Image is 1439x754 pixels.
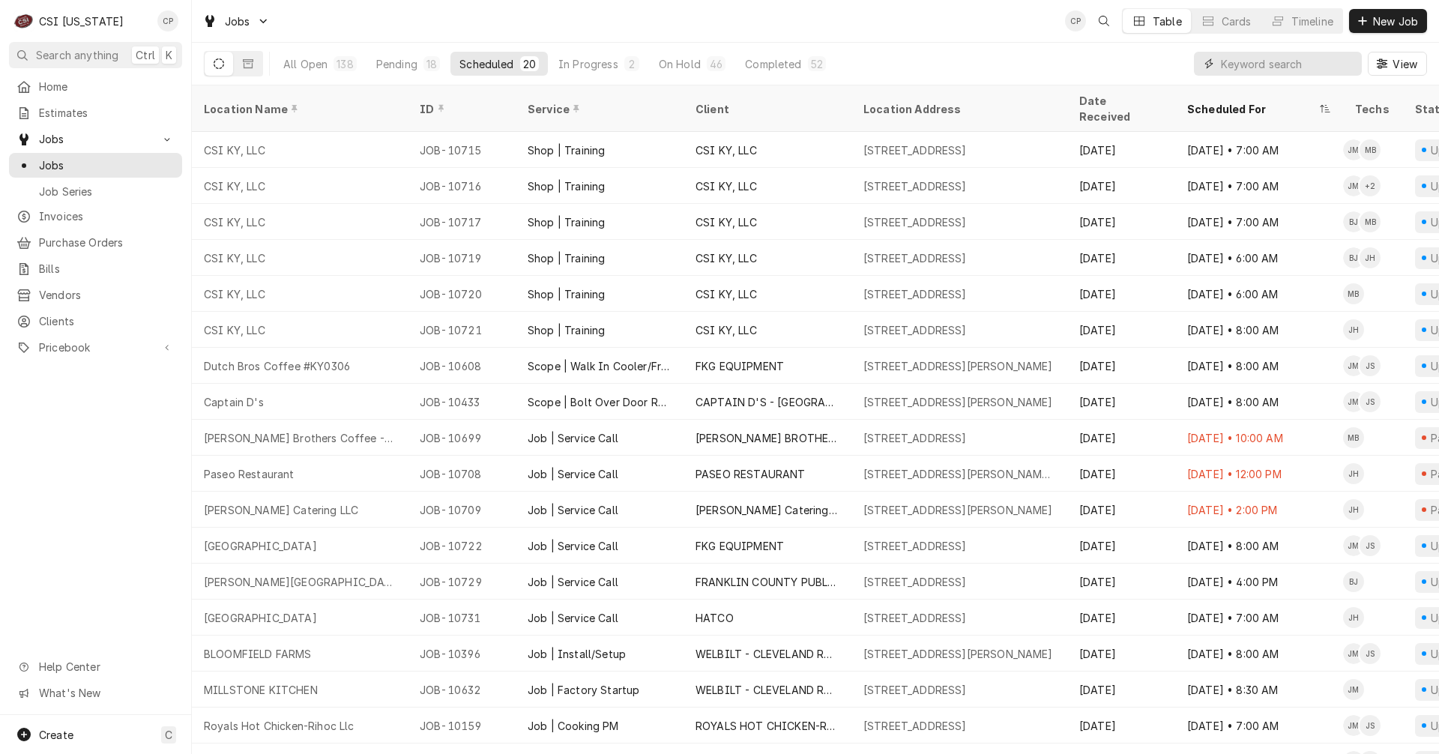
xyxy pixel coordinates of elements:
a: Purchase Orders [9,230,182,255]
div: Jay Maiden's Avatar [1343,535,1364,556]
div: [DATE] [1067,708,1175,744]
div: Jeff Hartley's Avatar [1343,499,1364,520]
div: [STREET_ADDRESS] [863,574,967,590]
div: JOB-10715 [408,132,516,168]
div: [DATE] [1067,132,1175,168]
div: Jesus Salas's Avatar [1360,715,1381,736]
div: [PERSON_NAME][GEOGRAPHIC_DATA] [204,574,396,590]
div: [DATE] [1067,636,1175,672]
span: Search anything [36,47,118,63]
div: Shop | Training [528,142,605,158]
div: [DATE] • 6:00 AM [1175,276,1343,312]
div: [PERSON_NAME] Catering LLC [204,502,358,518]
span: Invoices [39,208,175,224]
div: JS [1360,715,1381,736]
div: In Progress [558,56,618,72]
div: CSI KY, LLC [204,286,265,302]
div: [DATE] [1067,564,1175,600]
div: JH [1343,499,1364,520]
div: [DATE] • 8:00 AM [1175,636,1343,672]
div: C [13,10,34,31]
div: BJ [1343,571,1364,592]
div: Job | Factory Startup [528,682,639,698]
div: [STREET_ADDRESS][PERSON_NAME] [863,394,1053,410]
div: JM [1343,355,1364,376]
span: Ctrl [136,47,155,63]
div: JS [1360,643,1381,664]
div: BJ [1343,247,1364,268]
div: JH [1343,463,1364,484]
div: JH [1343,607,1364,628]
span: Create [39,729,73,741]
div: CSI KY, LLC [696,286,757,302]
div: MB [1343,283,1364,304]
div: CSI KY, LLC [204,178,265,194]
div: [DATE] • 8:30 AM [1175,672,1343,708]
div: [STREET_ADDRESS][PERSON_NAME][PERSON_NAME][EMAIL_ADDRESS][DOMAIN_NAME] [863,466,1055,482]
div: JH [1343,319,1364,340]
div: PASEO RESTAURANT [696,466,806,482]
button: New Job [1349,9,1427,33]
span: New Job [1370,13,1421,29]
div: JOB-10632 [408,672,516,708]
div: Jay Maiden's Avatar [1343,139,1364,160]
div: [DATE] [1067,348,1175,384]
div: [DATE] • 10:00 AM [1175,420,1343,456]
div: Table [1153,13,1182,29]
span: Jobs [39,131,152,147]
div: Jesus Salas's Avatar [1360,355,1381,376]
div: Techs [1355,101,1391,117]
div: [DATE] [1067,672,1175,708]
div: On Hold [659,56,701,72]
div: Jesus Salas's Avatar [1360,535,1381,556]
div: CSI KY, LLC [696,142,757,158]
div: JM [1343,715,1364,736]
div: JM [1343,535,1364,556]
div: [DATE] • 6:00 AM [1175,240,1343,276]
div: Shop | Training [528,286,605,302]
span: Estimates [39,105,175,121]
div: 2 [627,56,636,72]
div: Matt Brewington's Avatar [1360,139,1381,160]
div: [DATE] [1067,528,1175,564]
div: [DATE] • 8:00 AM [1175,384,1343,420]
div: [DATE] [1067,456,1175,492]
div: FKG EQUIPMENT [696,538,784,554]
div: Cards [1222,13,1252,29]
div: [DATE] • 8:00 AM [1175,312,1343,348]
div: [DATE] • 8:00 AM [1175,528,1343,564]
div: JOB-10716 [408,168,516,204]
div: [STREET_ADDRESS] [863,610,967,626]
div: [GEOGRAPHIC_DATA] [204,538,317,554]
div: Completed [745,56,801,72]
div: Job | Service Call [528,610,618,626]
div: [STREET_ADDRESS] [863,142,967,158]
button: View [1368,52,1427,76]
div: Job | Service Call [528,430,618,446]
div: CSI KY, LLC [204,142,265,158]
div: [STREET_ADDRESS][PERSON_NAME] [863,502,1053,518]
div: [DATE] [1067,168,1175,204]
div: [STREET_ADDRESS] [863,538,967,554]
div: Location Address [863,101,1052,117]
div: JOB-10731 [408,600,516,636]
div: Job | Cooking PM [528,718,619,734]
div: Location Name [204,101,393,117]
div: [DATE] [1067,276,1175,312]
div: WELBILT - CLEVELAND RANGE [696,646,839,662]
div: Service [528,101,669,117]
div: [PERSON_NAME] BROTHERS COFFEE [696,430,839,446]
div: CAPTAIN D'S - [GEOGRAPHIC_DATA] [696,394,839,410]
div: JOB-10709 [408,492,516,528]
div: Pending [376,56,417,72]
div: JS [1360,535,1381,556]
div: [STREET_ADDRESS][PERSON_NAME] [863,646,1053,662]
a: Go to What's New [9,681,182,705]
div: JOB-10719 [408,240,516,276]
div: JOB-10722 [408,528,516,564]
span: Bills [39,261,175,277]
div: All Open [283,56,328,72]
span: Vendors [39,287,175,303]
button: Open search [1092,9,1116,33]
div: Jay Maiden's Avatar [1343,715,1364,736]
